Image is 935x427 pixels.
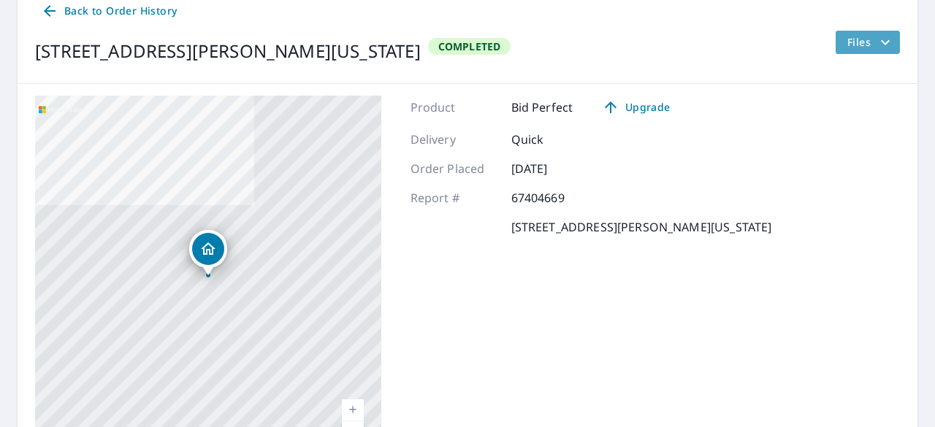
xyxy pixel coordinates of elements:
a: Current Level 17, Zoom In [342,399,364,421]
p: Quick [511,131,599,148]
p: Product [411,99,498,116]
div: [STREET_ADDRESS][PERSON_NAME][US_STATE] [35,38,421,64]
p: [DATE] [511,160,599,177]
p: Bid Perfect [511,99,573,116]
p: [STREET_ADDRESS][PERSON_NAME][US_STATE] [511,218,772,236]
span: Files [847,34,894,51]
p: 67404669 [511,189,599,207]
a: Upgrade [590,96,682,119]
p: Report # [411,189,498,207]
span: Completed [430,39,510,53]
div: Dropped pin, building 1, Residential property, 6411 Marilee Way Colorado Springs, CO 80911 [189,230,227,275]
p: Order Placed [411,160,498,177]
p: Delivery [411,131,498,148]
span: Upgrade [599,99,673,116]
button: filesDropdownBtn-67404669 [835,31,900,54]
span: Back to Order History [41,2,177,20]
